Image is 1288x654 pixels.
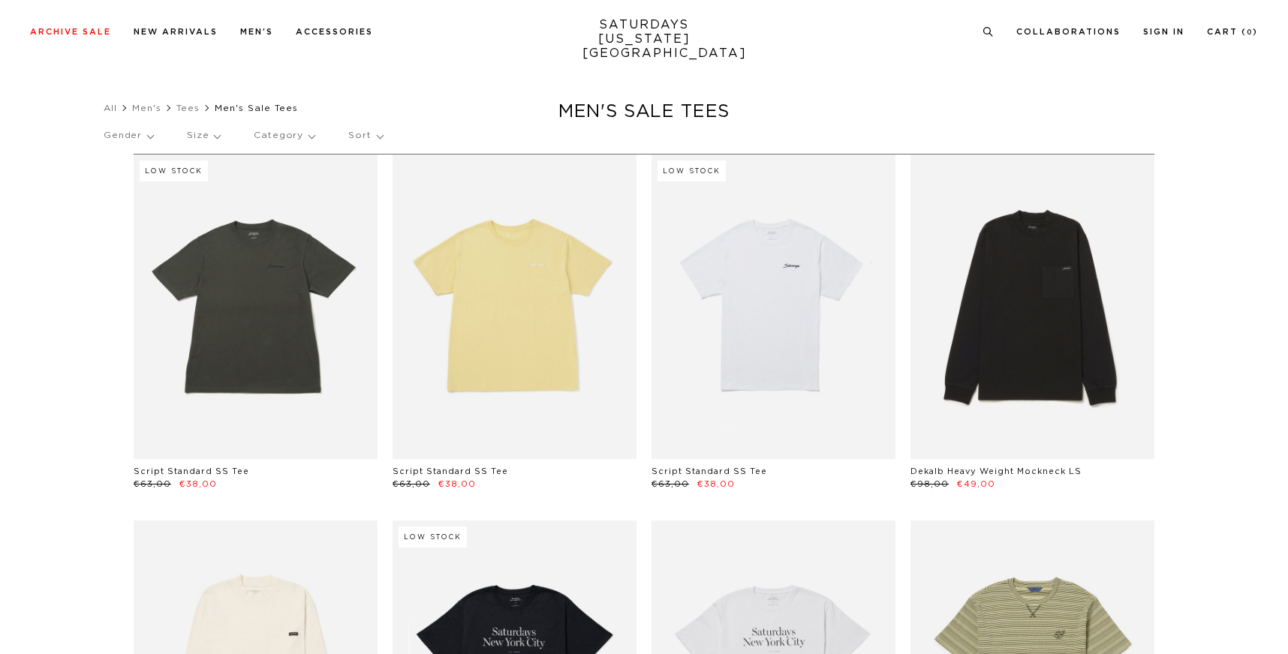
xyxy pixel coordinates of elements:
[393,480,430,488] span: €63,00
[176,103,200,112] a: Tees
[910,480,949,488] span: €98,00
[1207,28,1258,36] a: Cart (0)
[132,103,161,112] a: Men's
[187,118,220,153] p: Size
[134,467,249,475] a: Script Standard SS Tee
[697,480,735,488] span: €38,00
[1247,29,1253,36] small: 0
[179,480,217,488] span: €38,00
[215,103,298,112] span: Men's Sale Tees
[910,467,1082,475] a: Dekalb Heavy Weight Mockneck LS
[393,467,508,475] a: Script Standard SS Tee
[652,467,767,475] a: Script Standard SS Tee
[134,480,171,488] span: €63,00
[104,118,153,153] p: Gender
[582,18,706,61] a: SATURDAYS[US_STATE][GEOGRAPHIC_DATA]
[134,28,218,36] a: New Arrivals
[30,28,111,36] a: Archive Sale
[240,28,273,36] a: Men's
[652,480,689,488] span: €63,00
[140,160,208,181] div: Low Stock
[254,118,314,153] p: Category
[104,103,117,112] a: All
[658,160,726,181] div: Low Stock
[1143,28,1184,36] a: Sign In
[296,28,373,36] a: Accessories
[438,480,476,488] span: €38,00
[348,118,382,153] p: Sort
[1016,28,1121,36] a: Collaborations
[957,480,995,488] span: €49,00
[399,526,467,547] div: Low Stock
